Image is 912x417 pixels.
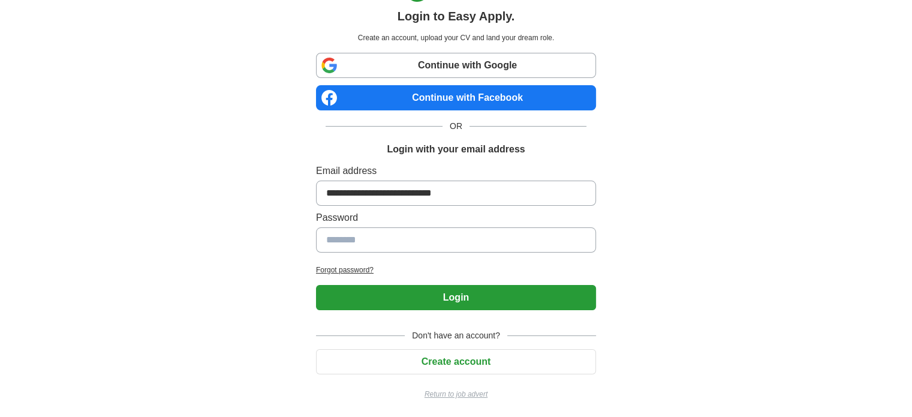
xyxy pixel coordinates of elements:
[316,265,596,275] a: Forgot password?
[387,142,525,157] h1: Login with your email address
[443,120,469,133] span: OR
[316,85,596,110] a: Continue with Facebook
[316,164,596,178] label: Email address
[316,53,596,78] a: Continue with Google
[316,389,596,400] a: Return to job advert
[316,356,596,367] a: Create account
[316,285,596,310] button: Login
[405,329,507,342] span: Don't have an account?
[316,349,596,374] button: Create account
[316,211,596,225] label: Password
[318,32,594,43] p: Create an account, upload your CV and land your dream role.
[398,7,515,25] h1: Login to Easy Apply.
